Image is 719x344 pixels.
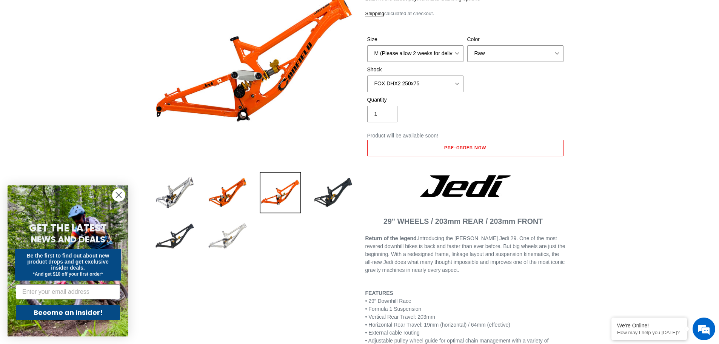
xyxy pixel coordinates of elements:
[31,233,105,245] span: NEWS AND DEALS
[367,132,563,140] p: Product will be available soon!
[617,330,681,335] p: How may I help you today?
[365,330,420,336] span: • External cable routing
[33,271,103,277] span: *And get $10 off your first order*
[16,284,120,299] input: Enter your email address
[467,35,563,43] label: Color
[260,172,301,213] img: Load image into Gallery viewer, JEDI 29 - Frameset
[365,306,422,312] span: • Formula 1 Suspension
[367,35,463,43] label: Size
[112,188,125,202] button: Close dialog
[383,217,543,225] span: 29" WHEELS / 203mm REAR / 203mm FRONT
[207,216,248,257] img: Load image into Gallery viewer, JEDI 29 - Frameset
[27,253,109,271] span: Be the first to find out about new product drops and get exclusive insider deals.
[154,172,196,213] img: Load image into Gallery viewer, JEDI 29 - Frameset
[444,145,486,150] span: Pre-order now
[365,290,393,296] b: FEATURES
[365,235,565,273] span: Introducing the [PERSON_NAME] Jedi 29. One of the most revered downhill bikes is back and faster ...
[367,140,563,156] button: Add to cart
[29,221,107,235] span: GET THE LATEST
[365,235,418,241] b: Return of the legend.
[365,314,510,328] span: • Vertical Rear Travel: 203mm • Horizontal Rear Travel: 19mm (horizontal) / 64mm (effective)
[313,172,354,213] img: Load image into Gallery viewer, JEDI 29 - Frameset
[207,172,248,213] img: Load image into Gallery viewer, JEDI 29 - Frameset
[617,322,681,329] div: We're Online!
[367,66,463,74] label: Shock
[367,96,463,104] label: Quantity
[16,305,120,320] button: Become an Insider!
[365,11,385,17] a: Shipping
[365,10,565,17] div: calculated at checkout.
[365,298,411,304] span: • 29” Downhill Race
[154,216,196,257] img: Load image into Gallery viewer, JEDI 29 - Frameset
